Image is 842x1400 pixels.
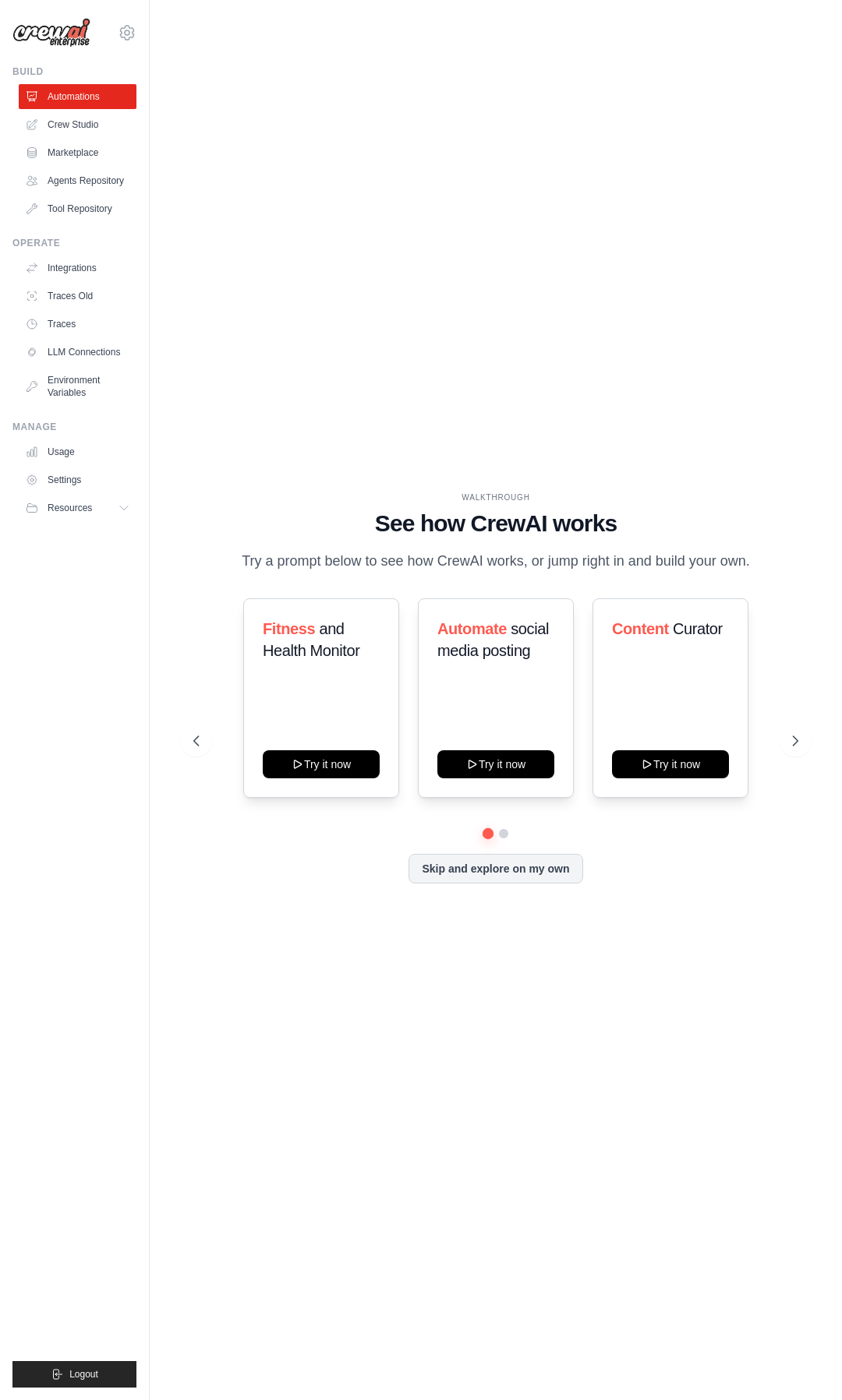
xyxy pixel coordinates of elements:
a: Automations [19,84,136,109]
a: Usage [19,439,136,464]
button: Logout [12,1361,136,1388]
span: Fitness [263,620,315,637]
span: social media posting [437,620,549,659]
div: Build [12,65,136,78]
button: Try it now [437,750,554,778]
a: Settings [19,467,136,492]
span: and Health Monitor [263,620,359,659]
img: Logo [12,18,90,48]
p: Try a prompt below to see how CrewAI works, or jump right in and build your own. [234,550,758,573]
a: Traces Old [19,284,136,309]
span: Content [612,620,669,637]
div: WALKTHROUGH [193,492,798,503]
a: LLM Connections [19,340,136,365]
span: Curator [673,620,723,637]
a: Tool Repository [19,196,136,221]
a: Traces [19,312,136,337]
button: Try it now [612,750,729,778]
button: Resources [19,495,136,520]
div: Operate [12,237,136,249]
a: Crew Studio [19,112,136,137]
a: Integrations [19,256,136,280]
h1: See how CrewAI works [193,510,798,538]
span: Automate [437,620,507,637]
button: Skip and explore on my own [409,854,582,883]
a: Environment Variables [19,368,136,405]
button: Try it now [263,750,380,778]
a: Marketplace [19,140,136,165]
span: Logout [69,1368,98,1381]
div: Manage [12,421,136,433]
a: Agents Repository [19,168,136,193]
span: Resources [48,502,92,514]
